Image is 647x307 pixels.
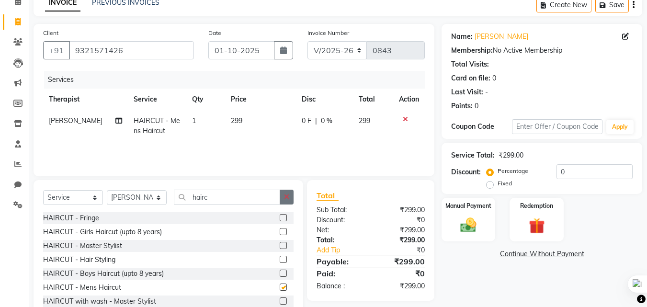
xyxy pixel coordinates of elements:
img: _cash.svg [455,216,481,234]
th: Disc [296,89,353,110]
label: Date [208,29,221,37]
a: Add Tip [309,245,381,255]
div: Service Total: [451,150,495,160]
span: 1 [192,116,196,125]
label: Client [43,29,58,37]
div: - [485,87,488,97]
div: Last Visit: [451,87,483,97]
a: [PERSON_NAME] [475,32,528,42]
div: HAIRCUT - Mens Haircut [43,283,121,293]
div: HAIRCUT - Master Stylist [43,241,122,251]
span: [PERSON_NAME] [49,116,102,125]
div: ₹0 [381,245,432,255]
span: 299 [359,116,370,125]
th: Action [393,89,425,110]
div: Discount: [309,215,371,225]
div: ₹299.00 [371,225,432,235]
label: Fixed [498,179,512,188]
input: Search by Name/Mobile/Email/Code [69,41,194,59]
th: Service [128,89,186,110]
th: Price [225,89,296,110]
div: Total: [309,235,371,245]
button: +91 [43,41,70,59]
span: HAIRCUT - Mens Haircut [134,116,180,135]
span: | [315,116,317,126]
span: 299 [231,116,242,125]
div: Services [44,71,432,89]
span: 0 F [302,116,311,126]
div: Points: [451,101,473,111]
div: No Active Membership [451,45,633,56]
div: ₹299.00 [371,256,432,267]
div: ₹0 [371,215,432,225]
div: HAIRCUT - Hair Styling [43,255,115,265]
input: Search or Scan [174,190,280,205]
div: ₹0 [371,268,432,279]
a: Continue Without Payment [443,249,640,259]
button: Apply [606,120,634,134]
div: Payable: [309,256,371,267]
div: Name: [451,32,473,42]
div: Membership: [451,45,493,56]
th: Qty [186,89,225,110]
div: ₹299.00 [499,150,523,160]
div: 0 [492,73,496,83]
div: Coupon Code [451,122,511,132]
div: Sub Total: [309,205,371,215]
label: Invoice Number [307,29,349,37]
th: Therapist [43,89,128,110]
th: Total [353,89,394,110]
div: Total Visits: [451,59,489,69]
label: Percentage [498,167,528,175]
div: HAIRCUT with wash - Master Stylist [43,296,156,307]
span: 0 % [321,116,332,126]
div: 0 [475,101,478,111]
div: Card on file: [451,73,490,83]
div: ₹299.00 [371,281,432,291]
label: Manual Payment [445,202,491,210]
div: Net: [309,225,371,235]
div: HAIRCUT - Fringe [43,213,99,223]
div: Balance : [309,281,371,291]
div: Paid: [309,268,371,279]
div: HAIRCUT - Girls Haircut (upto 8 years) [43,227,162,237]
img: _gift.svg [524,216,550,236]
div: ₹299.00 [371,205,432,215]
input: Enter Offer / Coupon Code [512,119,602,134]
label: Redemption [520,202,553,210]
div: Discount: [451,167,481,177]
div: HAIRCUT - Boys Haircut (upto 8 years) [43,269,164,279]
div: ₹299.00 [371,235,432,245]
span: Total [317,191,339,201]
